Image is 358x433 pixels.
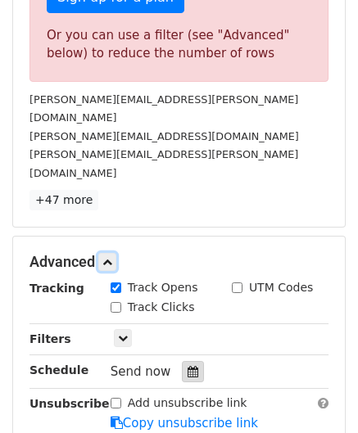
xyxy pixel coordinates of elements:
[128,279,198,296] label: Track Opens
[29,148,298,179] small: [PERSON_NAME][EMAIL_ADDRESS][PERSON_NAME][DOMAIN_NAME]
[47,26,311,63] div: Or you can use a filter (see "Advanced" below) to reduce the number of rows
[29,253,329,271] h5: Advanced
[29,397,110,410] strong: Unsubscribe
[29,332,71,345] strong: Filters
[29,130,299,142] small: [PERSON_NAME][EMAIL_ADDRESS][DOMAIN_NAME]
[111,416,258,431] a: Copy unsubscribe link
[29,93,298,124] small: [PERSON_NAME][EMAIL_ADDRESS][PERSON_NAME][DOMAIN_NAME]
[29,282,84,295] strong: Tracking
[29,190,98,210] a: +47 more
[249,279,313,296] label: UTM Codes
[29,363,88,377] strong: Schedule
[128,299,195,316] label: Track Clicks
[111,364,171,379] span: Send now
[276,354,358,433] iframe: Chat Widget
[128,395,247,412] label: Add unsubscribe link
